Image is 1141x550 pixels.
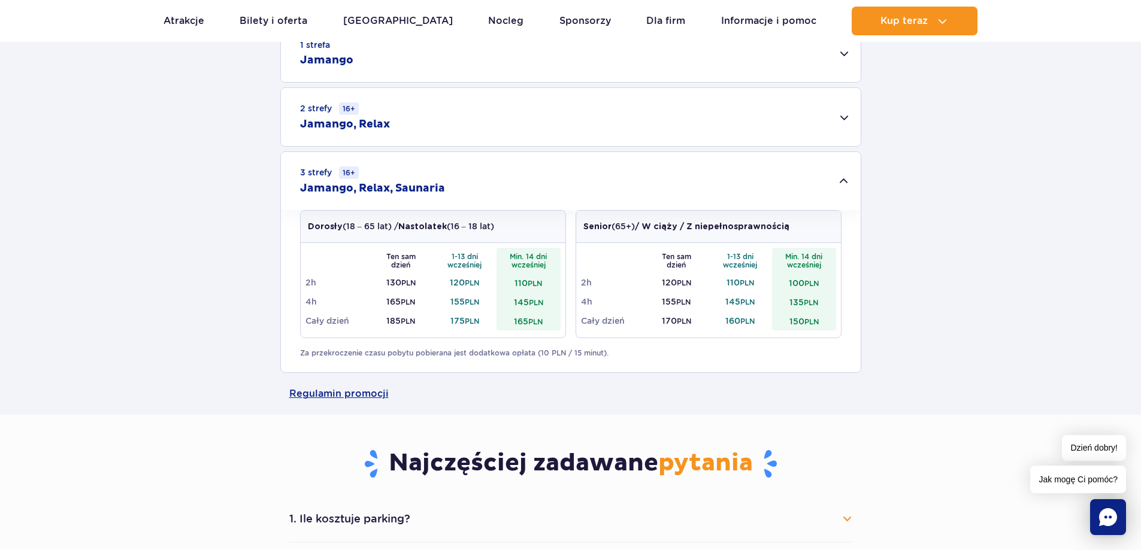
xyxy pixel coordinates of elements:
td: 185 [369,311,433,330]
button: 1. Ile kosztuje parking? [289,506,852,532]
small: PLN [529,298,543,307]
small: PLN [804,279,819,288]
small: PLN [677,317,691,326]
a: Atrakcje [164,7,204,35]
span: Dzień dobry! [1062,435,1126,461]
small: 16+ [339,166,359,179]
strong: Nastolatek [398,223,447,231]
small: 3 strefy [300,166,359,179]
th: 1-13 dni wcześniej [709,248,773,273]
small: PLN [401,317,415,326]
small: 2 strefy [300,102,359,115]
td: 145 [709,292,773,311]
h2: Jamango, Relax [300,117,390,132]
small: PLN [676,297,691,306]
strong: Senior [583,223,612,231]
a: Regulamin promocji [289,373,852,415]
small: PLN [740,317,755,326]
small: PLN [465,317,479,326]
small: PLN [401,278,416,287]
td: 2h [305,273,370,292]
td: 170 [644,311,709,330]
small: PLN [465,278,479,287]
td: 2h [581,273,645,292]
span: pytania [658,448,753,478]
a: Bilety i oferta [240,7,307,35]
small: 1 strefa [300,39,330,51]
a: [GEOGRAPHIC_DATA] [343,7,453,35]
span: Jak mogę Ci pomóc? [1030,466,1126,493]
td: 120 [433,273,497,292]
a: Dla firm [646,7,685,35]
td: 110 [497,273,561,292]
th: Ten sam dzień [369,248,433,273]
small: PLN [528,317,543,326]
td: 120 [644,273,709,292]
td: Cały dzień [581,311,645,330]
span: Kup teraz [880,16,928,26]
small: PLN [465,297,479,306]
td: 165 [369,292,433,311]
small: PLN [804,298,818,307]
strong: Dorosły [308,223,343,231]
p: (65+) [583,220,789,233]
small: PLN [677,278,691,287]
th: 1-13 dni wcześniej [433,248,497,273]
td: 150 [772,311,836,330]
small: 16+ [339,102,359,115]
th: Min. 14 dni wcześniej [772,248,836,273]
th: Ten sam dzień [644,248,709,273]
td: 155 [433,292,497,311]
td: Cały dzień [305,311,370,330]
h3: Najczęściej zadawane [289,448,852,479]
small: PLN [528,279,542,288]
h2: Jamango [300,53,353,68]
th: Min. 14 dni wcześniej [497,248,561,273]
small: PLN [804,317,819,326]
button: Kup teraz [852,7,977,35]
p: (18 – 65 lat) / (16 – 18 lat) [308,220,494,233]
td: 4h [305,292,370,311]
p: Za przekroczenie czasu pobytu pobierana jest dodatkowa opłata (10 PLN / 15 minut). [300,348,842,358]
td: 100 [772,273,836,292]
td: 155 [644,292,709,311]
a: Informacje i pomoc [721,7,816,35]
h2: Jamango, Relax, Saunaria [300,181,445,196]
strong: / W ciąży / Z niepełnosprawnością [635,223,789,231]
a: Nocleg [488,7,523,35]
td: 160 [709,311,773,330]
td: 110 [709,273,773,292]
small: PLN [740,297,755,306]
a: Sponsorzy [559,7,611,35]
td: 165 [497,311,561,330]
td: 135 [772,292,836,311]
small: PLN [401,297,415,306]
td: 175 [433,311,497,330]
div: Chat [1090,499,1126,535]
small: PLN [740,278,754,287]
td: 130 [369,273,433,292]
td: 4h [581,292,645,311]
td: 145 [497,292,561,311]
